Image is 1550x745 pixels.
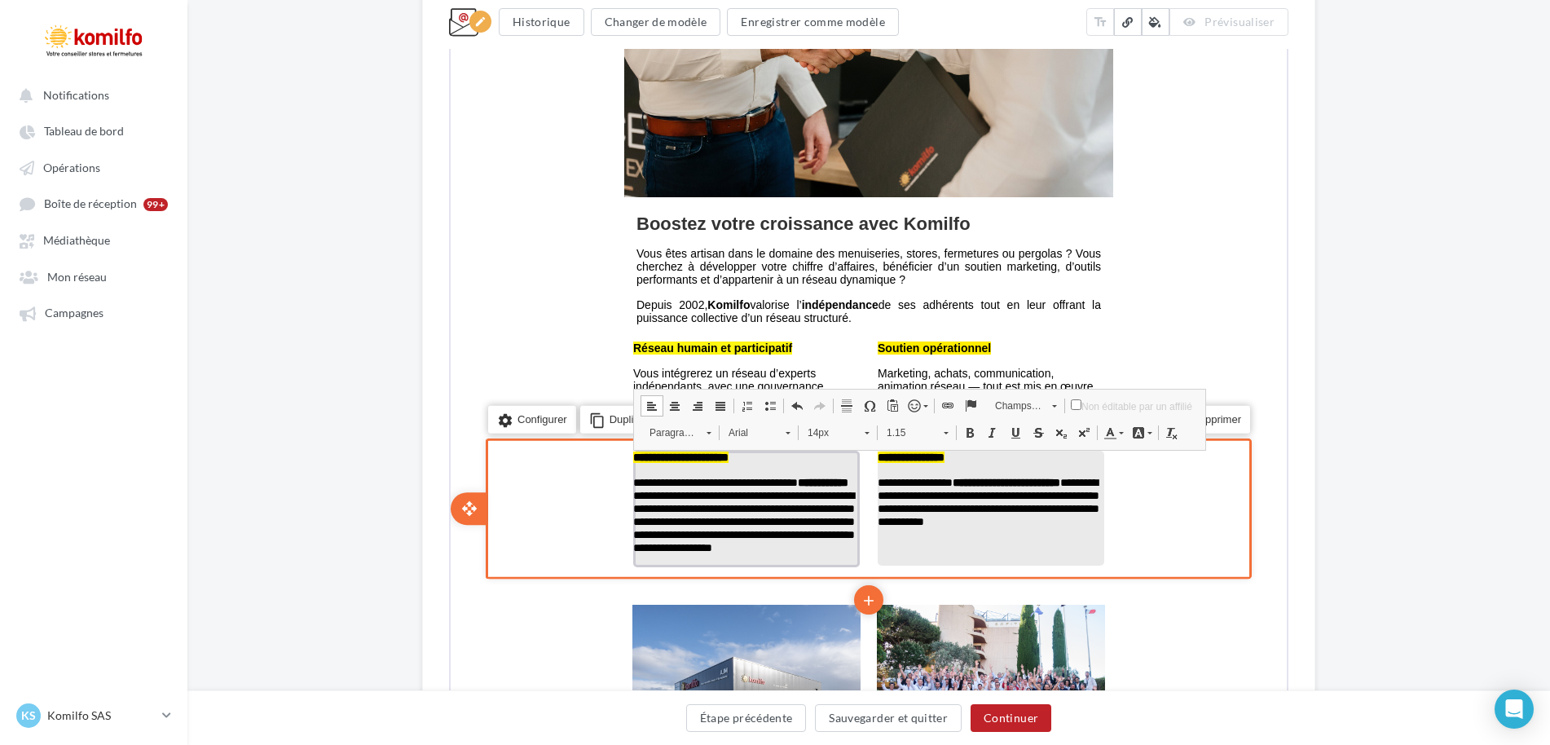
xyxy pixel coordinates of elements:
[190,594,213,615] a: Aligner à gauche
[270,621,327,642] span: Arial
[37,605,125,633] li: Configurer le bloc
[10,80,171,109] button: Notifications
[430,594,453,615] a: Coller comme texte brut
[509,594,531,615] a: Insérer un ancre
[43,161,100,174] span: Opérations
[10,116,178,145] a: Tableau de bord
[45,306,103,320] span: Campagnes
[190,620,269,643] a: Paragraphe
[130,605,214,633] li: Dupliquer le bloc
[43,88,109,102] span: Notifications
[47,270,107,284] span: Mon réseau
[453,594,482,615] a: Liste des émoticônes
[385,594,407,615] a: Ligne horizontale
[183,540,341,553] span: Réseau humain et participatif
[407,594,430,615] a: Insérer un caractère spécial
[480,12,525,24] a: Cliquez-ici
[727,8,898,36] button: Enregistrer comme modèle
[174,148,663,396] img: copie_09-10-2025_-_DSC06488_2.jpeg
[599,621,622,642] a: Indice
[469,11,491,33] div: Edition en cours<
[971,704,1051,732] button: Continuer
[191,621,248,642] span: Paragraphe
[10,152,178,182] a: Opérations
[1495,690,1534,729] div: Open Intercom Messenger
[349,621,406,642] span: 14px
[499,8,584,36] button: Historique
[508,621,531,642] a: Gras (Ctrl+B)
[428,621,485,642] span: 1.15
[10,225,178,254] a: Médiathèque
[47,708,156,724] p: Komilfo SAS
[143,198,168,211] div: 99+
[815,704,962,732] button: Sauvegarder et quitter
[1169,8,1288,36] button: Prévisualiser
[620,598,742,611] div: Non éditable par un affilié
[1086,8,1114,36] button: text_fields
[536,594,593,615] span: Champs personnalisés
[236,594,258,615] a: Aligner à droite
[591,8,721,36] button: Changer de modèle
[10,188,178,218] a: Boîte de réception 99+
[710,621,733,642] a: Supprimer la mise en forme
[285,594,308,615] a: Insérer/Supprimer une liste numérotée
[576,621,599,642] a: Barré
[358,594,381,615] a: Rétablir (Ctrl+Y)
[186,412,520,433] strong: Boostez votre croissance avec Komilfo
[427,620,506,643] a: 1.15
[486,594,509,615] a: Lien
[480,13,525,24] u: Cliquez-ici
[677,621,706,642] a: Couleur d'arrière-plan
[139,608,155,631] i: content_copy
[553,621,576,642] a: Souligné (Ctrl+U)
[531,621,553,642] a: Italique (Ctrl+I)
[712,605,799,633] li: Supprimer le bloc
[308,594,331,615] a: Insérer/Supprimer une liste à puces
[44,197,137,211] span: Boîte de réception
[535,593,614,616] a: Champs personnalisés
[427,540,540,553] span: Soutien opérationnel
[46,608,63,631] i: settings
[351,497,428,510] strong: indépendance
[10,298,178,327] a: Campagnes
[1204,15,1275,29] span: Prévisualiser
[11,699,27,716] i: open_with
[44,125,124,139] span: Tableau de bord
[474,15,487,28] i: edit
[649,621,677,642] a: Couleur du texte
[186,446,650,485] span: Vous êtes artisan dans le domaine des menuiseries, stores, fermetures ou pergolas ? Vous cherchez...
[13,700,174,731] a: KS Komilfo SAS
[316,50,520,131] img: Design_sans_titre_40.png
[213,594,236,615] a: Centrer
[257,497,299,510] strong: Komilfo
[622,621,645,642] a: Exposant
[43,234,110,248] span: Médiathèque
[10,262,178,291] a: Mon réseau
[183,566,409,618] span: Vous intégrerez un réseau d’experts indépendants, avec une gouvernance coopérative qui implique l...
[335,594,358,615] a: Annuler (Ctrl+Z)
[686,704,807,732] button: Étape précédente
[21,708,36,724] span: KS
[427,566,647,631] span: Marketing, achats, communication, animation réseau — tout est mis en œuvre pour que vous puissiez...
[269,620,348,643] a: Arial
[1093,14,1107,30] i: text_fields
[258,594,281,615] a: Justifier
[348,620,427,643] a: 14px
[186,497,650,523] span: Depuis 2002, valorise l’ de ses adhérents tout en leur offrant la puissance collective d’un résea...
